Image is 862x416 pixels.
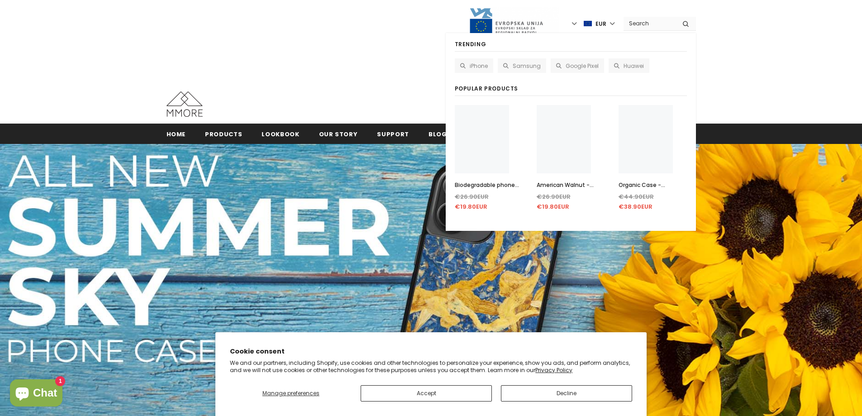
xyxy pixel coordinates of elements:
p: We and our partners, including Shopify, use cookies and other technologies to personalize your ex... [230,359,632,373]
span: EUR [595,19,606,29]
a: Blog [429,124,447,144]
a: Google Pixel [551,58,604,73]
a: Our Story [319,124,358,144]
span: €38.90EUR [619,202,652,211]
button: Manage preferences [230,385,352,402]
img: MMORE Cases [167,91,203,117]
span: €26.90EUR [455,192,489,201]
a: Privacy Policy [535,366,572,374]
span: Trending [455,40,486,48]
a: Organic Case - Lavender [619,180,687,190]
span: €44.90EUR [619,192,654,201]
a: iPhone [455,58,493,73]
a: support [377,124,409,144]
span: Home [167,130,186,139]
span: Products [205,130,242,139]
span: Biodegradable phone case - Black [455,181,519,199]
a: American Walnut - LIMITED EDITION [537,180,605,190]
span: American Walnut - LIMITED EDITION [537,181,594,199]
span: Organic Case - Lavender [619,181,665,199]
button: Decline [501,385,632,402]
a: Javni Razpis [469,19,559,27]
a: Lookbook [262,124,299,144]
span: Popular Products [455,85,519,92]
a: Home [167,124,186,144]
span: €19.80EUR [455,202,487,211]
span: Lookbook [262,130,299,139]
a: Biodegradable phone case - Black [455,180,523,190]
a: Huawei [609,58,649,73]
span: Huawei [624,62,644,70]
inbox-online-store-chat: Shopify online store chat [7,379,65,409]
span: iPhone [470,62,488,70]
span: Our Story [319,130,358,139]
span: Samsung [513,62,541,70]
a: Products [205,124,242,144]
input: Search Site [624,17,676,30]
span: €19.80EUR [537,202,569,211]
button: Accept [361,385,492,402]
span: Google Pixel [566,62,599,70]
h2: Cookie consent [230,347,632,356]
span: Blog [429,130,447,139]
span: Manage preferences [262,389,319,397]
a: Create an account [643,108,696,115]
span: support [377,130,409,139]
img: Javni Razpis [469,7,559,40]
a: Samsung [498,58,546,73]
span: €26.90EUR [537,192,571,201]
